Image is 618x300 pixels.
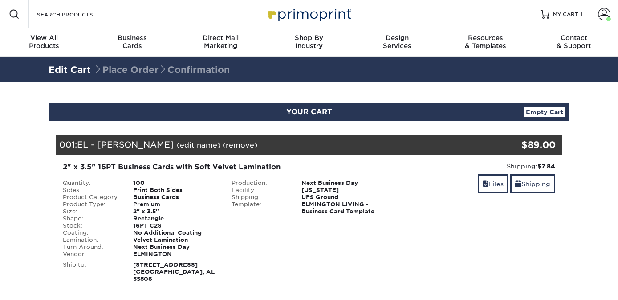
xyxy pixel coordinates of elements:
[265,34,353,50] div: Industry
[56,261,126,283] div: Ship to:
[353,34,441,42] span: Design
[441,34,529,50] div: & Templates
[225,194,295,201] div: Shipping:
[56,251,126,258] div: Vendor:
[126,201,225,208] div: Premium
[56,201,126,208] div: Product Type:
[295,180,393,187] div: Next Business Day
[295,187,393,194] div: [US_STATE]
[524,107,565,117] a: Empty Cart
[515,180,521,188] span: shipping
[483,180,489,188] span: files
[177,34,265,42] span: Direct Mail
[126,180,225,187] div: 100
[56,215,126,222] div: Shape:
[225,187,295,194] div: Facility:
[133,261,215,282] strong: [STREET_ADDRESS] [GEOGRAPHIC_DATA], AL 35806
[56,187,126,194] div: Sides:
[88,34,176,50] div: Cards
[225,180,295,187] div: Production:
[126,229,225,236] div: No Additional Coating
[264,4,354,24] img: Primoprint
[126,215,225,222] div: Rectangle
[530,34,618,42] span: Contact
[265,28,353,57] a: Shop ByIndustry
[441,34,529,42] span: Resources
[126,244,225,251] div: Next Business Day
[56,236,126,244] div: Lamination:
[225,201,295,215] div: Template:
[49,64,91,75] a: Edit Cart
[126,187,225,194] div: Print Both Sides
[56,229,126,236] div: Coating:
[441,28,529,57] a: Resources& Templates
[126,222,225,229] div: 16PT C2S
[478,174,508,193] a: Files
[36,9,123,20] input: SEARCH PRODUCTS.....
[286,108,332,116] span: YOUR CART
[56,244,126,251] div: Turn-Around:
[77,140,174,149] span: EL - [PERSON_NAME]
[553,11,578,18] span: MY CART
[353,28,441,57] a: DesignServices
[478,138,556,152] div: $89.00
[56,208,126,215] div: Size:
[400,162,555,171] div: Shipping:
[177,28,265,57] a: Direct MailMarketing
[126,208,225,215] div: 2" x 3.5"
[353,34,441,50] div: Services
[88,34,176,42] span: Business
[56,222,126,229] div: Stock:
[295,194,393,201] div: UPS Ground
[295,201,393,215] div: ELMINGTON LIVING - Business Card Template
[56,135,478,155] div: 001:
[94,64,230,75] span: Place Order Confirmation
[537,163,555,170] strong: $7.84
[63,162,386,172] div: 2" x 3.5" 16PT Business Cards with Soft Velvet Lamination
[126,236,225,244] div: Velvet Lamination
[177,141,220,149] a: (edit name)
[530,28,618,57] a: Contact& Support
[510,174,555,193] a: Shipping
[88,28,176,57] a: BusinessCards
[265,34,353,42] span: Shop By
[56,194,126,201] div: Product Category:
[56,180,126,187] div: Quantity:
[126,194,225,201] div: Business Cards
[177,34,265,50] div: Marketing
[580,11,582,17] span: 1
[223,141,257,149] a: (remove)
[126,251,225,258] div: ELMINGTON
[530,34,618,50] div: & Support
